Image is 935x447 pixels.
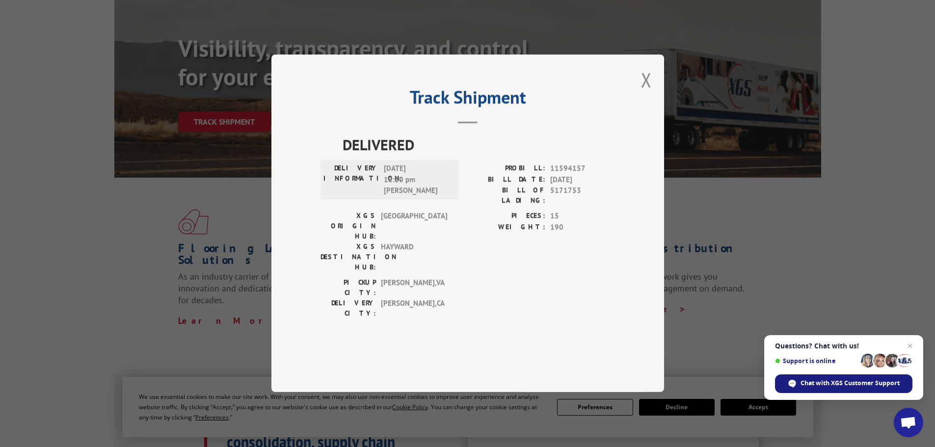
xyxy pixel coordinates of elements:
[550,185,615,206] span: 5171753
[550,211,615,222] span: 15
[468,185,545,206] label: BILL OF LADING:
[775,357,857,365] span: Support is online
[381,298,447,319] span: [PERSON_NAME] , CA
[321,90,615,109] h2: Track Shipment
[775,374,912,393] div: Chat with XGS Customer Support
[343,134,615,156] span: DELIVERED
[468,222,545,233] label: WEIGHT:
[550,163,615,175] span: 11594157
[384,163,450,197] span: [DATE] 12:20 pm [PERSON_NAME]
[904,340,916,352] span: Close chat
[801,379,900,388] span: Chat with XGS Customer Support
[550,174,615,185] span: [DATE]
[381,211,447,242] span: [GEOGRAPHIC_DATA]
[550,222,615,233] span: 190
[894,408,923,437] div: Open chat
[775,342,912,350] span: Questions? Chat with us!
[468,174,545,185] label: BILL DATE:
[468,163,545,175] label: PROBILL:
[321,298,376,319] label: DELIVERY CITY:
[323,163,379,197] label: DELIVERY INFORMATION:
[641,67,652,93] button: Close modal
[321,278,376,298] label: PICKUP CITY:
[321,242,376,273] label: XGS DESTINATION HUB:
[381,278,447,298] span: [PERSON_NAME] , VA
[468,211,545,222] label: PIECES:
[321,211,376,242] label: XGS ORIGIN HUB:
[381,242,447,273] span: HAYWARD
